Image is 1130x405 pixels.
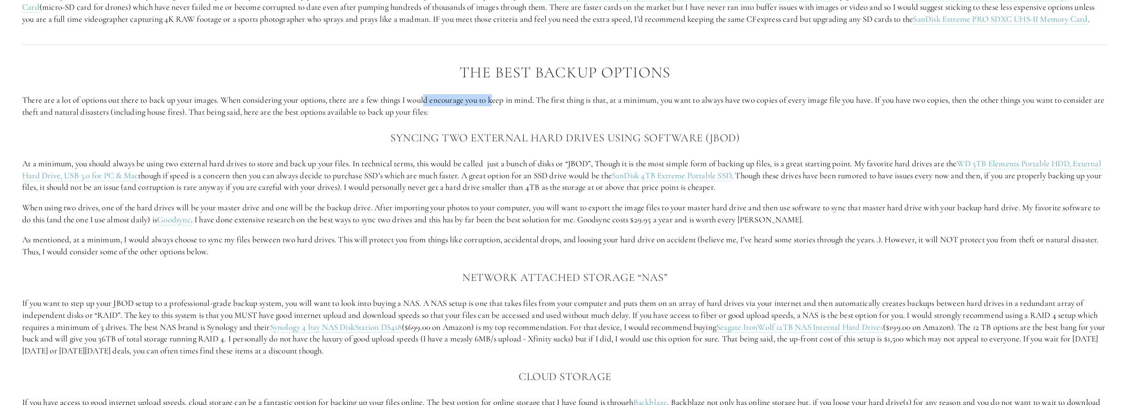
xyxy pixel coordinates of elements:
[22,234,1108,257] p: As mentioned, at a minimum, I would always choose to sync my files between two hard drives. This ...
[913,14,1087,25] a: SanDisk Extreme PRO SDXC UHS-II Memory Card
[22,297,1108,357] p: If you want to step up your JBOD setup to a professional-grade backup system, you will want to lo...
[716,322,883,333] a: Seagate IronWolf 12TB NAS Internal Hard Drives
[22,158,1108,193] p: At a minimum, you should always be using two external hard drives to store and back up your files...
[157,214,191,225] a: Goodsync
[22,269,1108,286] h3: Network Attached Storage “NAS”
[270,322,402,333] a: Synology 4 bay NAS DiskStation DS418
[22,64,1108,81] h2: The Best Backup Options
[22,368,1108,385] h3: Cloud Storage
[22,94,1108,118] p: There are a lot of options out there to back up your images. When considering your options, there...
[22,202,1108,225] p: When using two drives, one of the hard drives will be your master drive and one will be the backu...
[612,170,731,181] a: SanDisk 4TB Extreme Portable SSD
[22,129,1108,147] h3: Syncing two external hard drives using software (JBOD)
